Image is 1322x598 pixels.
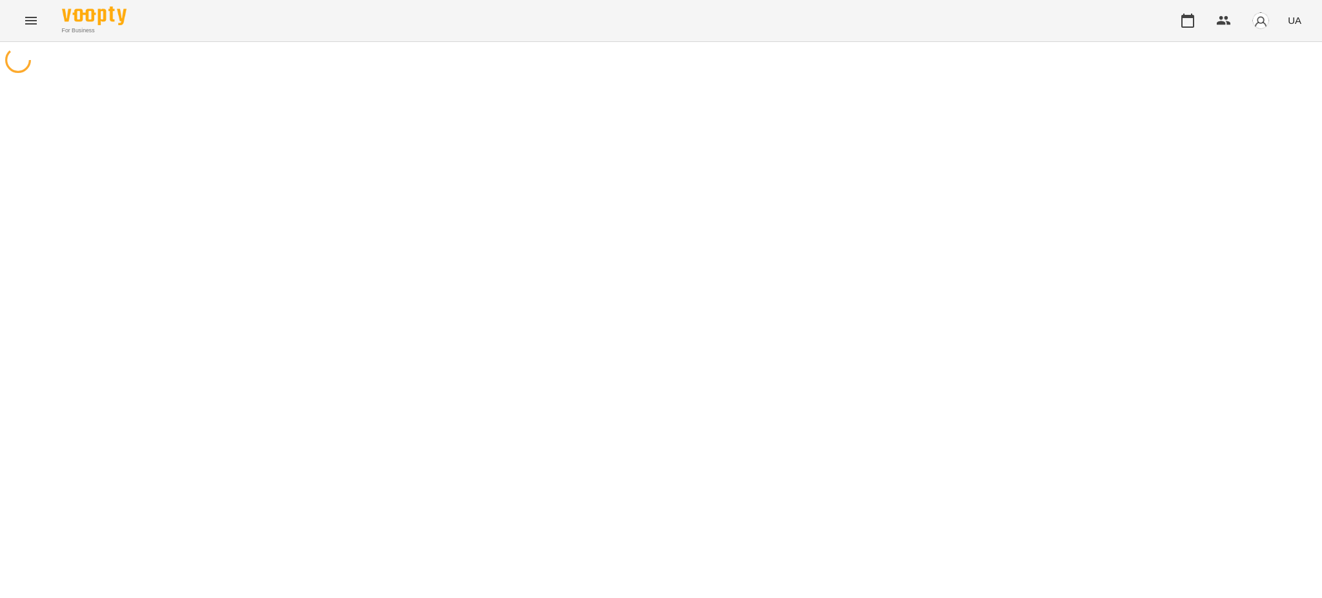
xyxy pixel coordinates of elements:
img: avatar_s.png [1252,12,1270,30]
button: UA [1283,8,1307,32]
span: UA [1288,14,1301,27]
span: For Business [62,26,127,35]
button: Menu [15,5,46,36]
img: Voopty Logo [62,6,127,25]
